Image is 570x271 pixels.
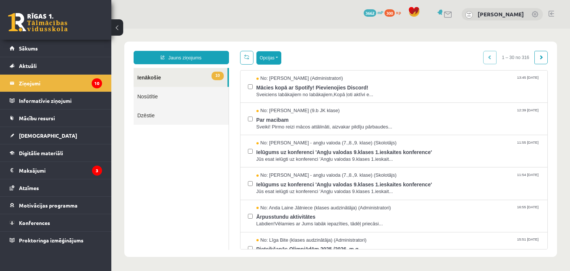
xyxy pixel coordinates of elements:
[10,232,102,249] a: Proktoringa izmēģinājums
[10,197,102,214] a: Motivācijas programma
[145,23,170,36] button: Opcijas
[19,132,77,139] span: [DEMOGRAPHIC_DATA]
[364,9,376,17] span: 3662
[19,75,102,92] legend: Ziņojumi
[22,39,116,58] a: 10Ienākošie
[19,150,63,156] span: Digitālie materiāli
[404,111,429,117] span: 11:55 [DATE]
[145,192,429,199] span: Labdien!Vēlamies ar Jums labāk iepazīties, tādēļ priecāsi...
[10,214,102,231] a: Konferences
[145,183,429,192] span: Ārpusstundu aktivitātes
[145,208,255,215] span: No: Līga Bite (klases audzinātāja) (Administratori)
[10,75,102,92] a: Ziņojumi10
[10,127,102,144] a: [DEMOGRAPHIC_DATA]
[145,215,429,224] span: Pieteikšanās Olimpiādēm 2025./2026. m.g.
[145,150,429,160] span: Ielūgums uz konferenci 'Angļu valodas 9.klases 1.ieskaites konference'
[396,9,401,15] span: xp
[19,92,102,109] legend: Informatīvie ziņojumi
[145,86,429,95] span: Par macibam
[404,208,429,214] span: 15:51 [DATE]
[22,77,117,96] a: Dzēstie
[19,62,37,69] span: Aktuāli
[404,143,429,149] span: 11:54 [DATE]
[145,46,232,53] span: No: [PERSON_NAME] (Administratori)
[377,9,383,15] span: mP
[19,162,102,179] legend: Maksājumi
[145,111,285,118] span: No: [PERSON_NAME] - angļu valoda (7.,8.,9. klase) (Skolotājs)
[8,13,68,32] a: Rīgas 1. Tālmācības vidusskola
[145,95,429,102] span: Sveiki! Pirmo reizi mācos attālināti, aizvakar pildīju pārbaudes...
[10,179,102,196] a: Atzīmes
[145,160,429,167] span: Jūs esat ielūgti uz konferenci 'Angļu valodas 9.klases 1.ieskait...
[145,127,429,134] span: Jūs esat ielūgti uz konferenci 'Angļu valodas 9.klases 1.ieskait...
[384,9,404,15] a: 300 xp
[22,58,117,77] a: Nosūtītie
[19,219,50,226] span: Konferences
[145,118,429,127] span: Ielūgums uz konferenci 'Angļu valodas 9.klases 1.ieskaites konference'
[19,202,78,209] span: Motivācijas programma
[404,46,429,52] span: 13:45 [DATE]
[145,63,429,70] span: Sveiciens labākajiem no labākajiem,Kopā ļoti aktīvi e...
[10,162,102,179] a: Maksājumi3
[10,110,102,127] a: Mācību resursi
[10,144,102,161] a: Digitālie materiāli
[22,22,118,36] a: Jauns ziņojums
[145,46,429,69] a: No: [PERSON_NAME] (Administratori) 13:45 [DATE] Mācies kopā ar Spotify! Pievienojies Discord! Sve...
[19,237,83,244] span: Proktoringa izmēģinājums
[364,9,383,15] a: 3662 mP
[92,166,102,176] i: 3
[145,143,429,166] a: No: [PERSON_NAME] - angļu valoda (7.,8.,9. klase) (Skolotājs) 11:54 [DATE] Ielūgums uz konferenci...
[10,92,102,109] a: Informatīvie ziņojumi
[145,111,429,134] a: No: [PERSON_NAME] - angļu valoda (7.,8.,9. klase) (Skolotājs) 11:55 [DATE] Ielūgums uz konferenci...
[19,115,55,121] span: Mācību resursi
[385,22,423,36] span: 1 – 30 no 316
[384,9,395,17] span: 300
[145,208,429,231] a: No: Līga Bite (klases audzinātāja) (Administratori) 15:51 [DATE] Pieteikšanās Olimpiādēm 2025./20...
[145,53,429,63] span: Mācies kopā ar Spotify! Pievienojies Discord!
[404,176,429,182] span: 16:55 [DATE]
[92,78,102,88] i: 10
[404,79,429,84] span: 12:39 [DATE]
[145,143,285,150] span: No: [PERSON_NAME] - angļu valoda (7.,8.,9. klase) (Skolotājs)
[478,10,524,18] a: [PERSON_NAME]
[145,79,429,102] a: No: [PERSON_NAME] (9.b JK klase) 12:39 [DATE] Par macibam Sveiki! Pirmo reizi mācos attālināti, a...
[145,79,229,86] span: No: [PERSON_NAME] (9.b JK klase)
[10,40,102,57] a: Sākums
[145,176,429,199] a: No: Anda Laine Jātniece (klases audzinātāja) (Administratori) 16:55 [DATE] Ārpusstundu aktivitāte...
[465,11,473,19] img: Viktorija Rimkute
[100,43,112,52] span: 10
[19,185,39,191] span: Atzīmes
[10,57,102,74] a: Aktuāli
[19,45,38,52] span: Sākums
[145,176,280,183] span: No: Anda Laine Jātniece (klases audzinātāja) (Administratori)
